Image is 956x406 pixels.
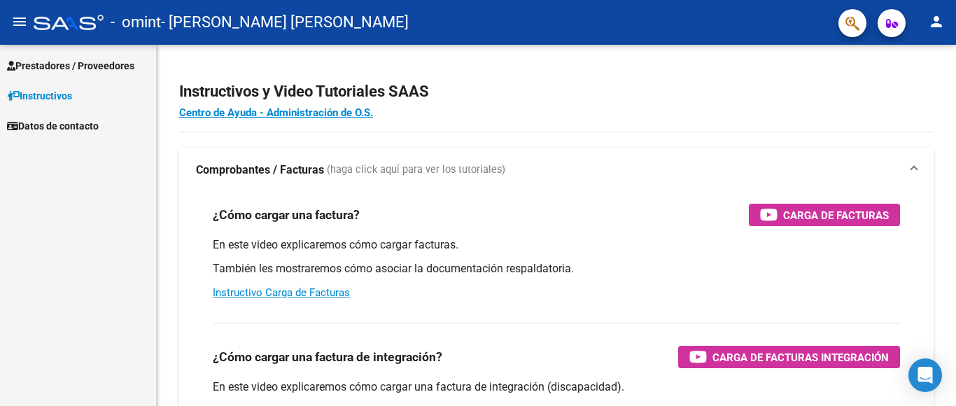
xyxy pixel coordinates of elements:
[783,206,889,224] span: Carga de Facturas
[111,7,161,38] span: - omint
[928,13,945,30] mat-icon: person
[179,106,373,119] a: Centro de Ayuda - Administración de O.S.
[327,162,505,178] span: (haga click aquí para ver los tutoriales)
[213,379,900,395] p: En este video explicaremos cómo cargar una factura de integración (discapacidad).
[11,13,28,30] mat-icon: menu
[7,88,72,104] span: Instructivos
[213,237,900,253] p: En este video explicaremos cómo cargar facturas.
[749,204,900,226] button: Carga de Facturas
[678,346,900,368] button: Carga de Facturas Integración
[908,358,942,392] div: Open Intercom Messenger
[161,7,409,38] span: - [PERSON_NAME] [PERSON_NAME]
[7,58,134,73] span: Prestadores / Proveedores
[179,78,934,105] h2: Instructivos y Video Tutoriales SAAS
[196,162,324,178] strong: Comprobantes / Facturas
[213,286,350,299] a: Instructivo Carga de Facturas
[712,349,889,366] span: Carga de Facturas Integración
[213,347,442,367] h3: ¿Cómo cargar una factura de integración?
[213,261,900,276] p: También les mostraremos cómo asociar la documentación respaldatoria.
[213,205,360,225] h3: ¿Cómo cargar una factura?
[7,118,99,134] span: Datos de contacto
[179,148,934,192] mat-expansion-panel-header: Comprobantes / Facturas (haga click aquí para ver los tutoriales)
